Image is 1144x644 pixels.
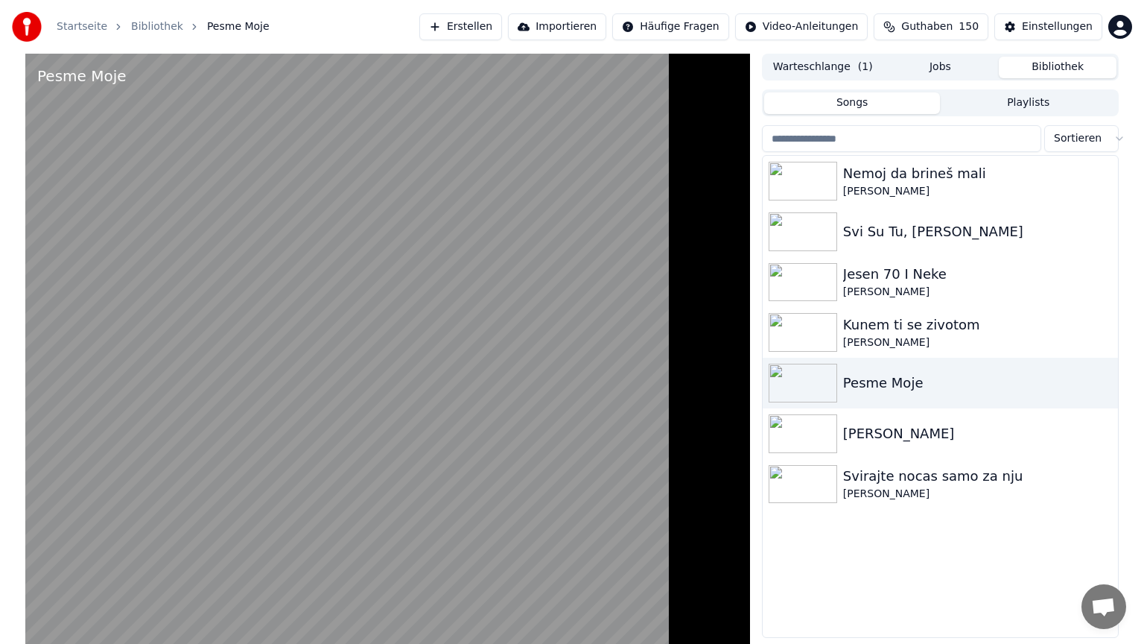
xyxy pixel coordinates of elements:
[37,66,127,86] div: Pesme Moje
[999,57,1116,78] button: Bibliothek
[843,315,1112,335] div: Kunem ti se zivotom
[57,19,107,34] a: Startseite
[12,12,42,42] img: youka
[940,92,1116,114] button: Playlists
[901,19,953,34] span: Guthaben
[1022,19,1093,34] div: Einstellungen
[1081,584,1126,629] a: Chat öffnen
[874,13,988,40] button: Guthaben150
[959,19,979,34] span: 150
[843,221,1112,242] div: Svi Su Tu, [PERSON_NAME]
[994,13,1102,40] button: Einstellungen
[735,13,868,40] button: Video-Anleitungen
[57,19,270,34] nav: breadcrumb
[843,423,1112,444] div: [PERSON_NAME]
[843,285,1112,300] div: [PERSON_NAME]
[508,13,606,40] button: Importieren
[843,335,1112,350] div: [PERSON_NAME]
[882,57,1000,78] button: Jobs
[131,19,183,34] a: Bibliothek
[764,92,941,114] button: Songs
[419,13,502,40] button: Erstellen
[843,264,1112,285] div: Jesen 70 I Neke
[843,373,1112,394] div: Pesme Moje
[858,60,873,75] span: ( 1 )
[207,19,270,34] span: Pesme Moje
[764,57,882,78] button: Warteschlange
[843,184,1112,199] div: [PERSON_NAME]
[843,466,1112,487] div: Svirajte nocas samo za nju
[1054,131,1102,146] span: Sortieren
[612,13,729,40] button: Häufige Fragen
[843,163,1112,184] div: Nemoj da brineš mali
[843,487,1112,502] div: [PERSON_NAME]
